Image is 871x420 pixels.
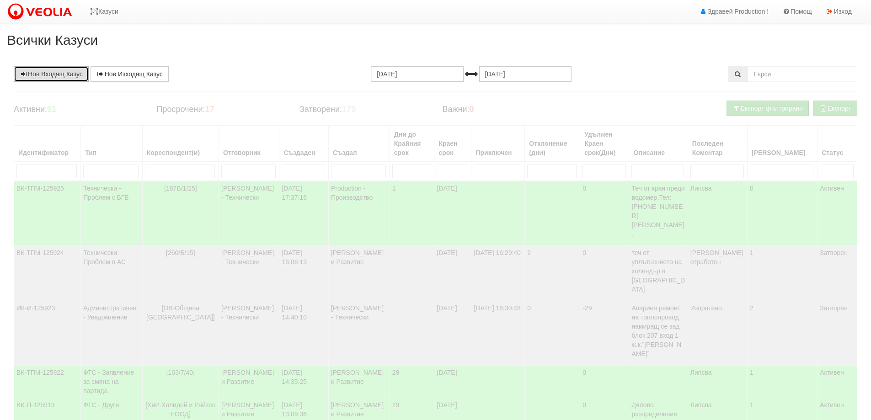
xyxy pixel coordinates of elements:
td: [PERSON_NAME] - Технически [328,301,390,366]
td: [DATE] [434,181,471,246]
td: 1 [747,246,817,301]
b: 0 [470,105,474,114]
span: [PERSON_NAME] отработен [690,249,743,266]
span: 1 [392,185,396,192]
th: Тип: No sort applied, activate to apply an ascending sort [81,126,142,162]
h4: Затворени: [299,105,428,114]
td: 0 [580,246,629,301]
b: 17 [205,105,214,114]
div: Създаден [282,146,326,159]
h2: Всички Казуси [7,32,864,48]
div: Дни до Крайния срок [392,128,432,159]
td: 2 [525,246,580,301]
img: VeoliaLogo.png [7,2,76,21]
div: Отклонение (дни) [527,137,577,159]
div: Краен срок [437,137,469,159]
th: Идентификатор: No sort applied, activate to apply an ascending sort [14,126,81,162]
td: [DATE] 16:29:40 [471,246,525,301]
span: [ХиР-Холидей и Райзен ЕООД] [145,401,215,418]
div: Кореспондент(и) [145,146,216,159]
td: [DATE] [434,301,471,366]
td: Затворен [818,246,857,301]
input: Търсене по Идентификатор, Бл/Вх/Ап, Тип, Описание, Моб. Номер, Имейл, Файл, Коментар, [748,66,857,82]
th: Дни до Крайния срок: No sort applied, activate to apply an ascending sort [390,126,434,162]
th: Създал: No sort applied, activate to apply an ascending sort [328,126,390,162]
span: [260/Б/15] [166,249,195,256]
div: Създал [331,146,387,159]
b: 61 [47,105,56,114]
span: Липсва [690,185,712,192]
span: Липсва [690,369,712,376]
th: Описание: No sort applied, activate to apply an ascending sort [629,126,688,162]
p: Теч от кран преди водомер.Тел:[PHONE_NUMBER] [PERSON_NAME]. [631,184,685,239]
td: 0 [580,181,629,246]
td: 2 [747,301,817,366]
td: Технически - Проблем с БГВ [81,181,142,246]
b: 179 [342,105,356,114]
span: 29 [392,369,400,376]
div: Статус [820,146,855,159]
span: [187В/1/25] [164,185,197,192]
td: 0 [525,301,580,366]
th: Удължен Краен срок(Дни): No sort applied, activate to apply an ascending sort [580,126,629,162]
span: Липсва [690,401,712,409]
h4: Важни: [442,105,571,114]
td: [PERSON_NAME] и Развитие [219,366,279,398]
p: Авариен ремонт на топлопровод намиращ се зад блок 207 вход 1 ж.к.”[PERSON_NAME]” [631,303,685,358]
span: Изпратено [690,304,722,312]
div: [PERSON_NAME] [750,146,815,159]
div: Отговорник [221,146,277,159]
span: 29 [392,401,400,409]
td: [DATE] [434,366,471,398]
td: Активен [818,366,857,398]
td: ВК-ТПМ-125925 [14,181,81,246]
a: Нов Входящ Казус [14,66,89,82]
td: [PERSON_NAME] - Технически [219,181,279,246]
div: Удължен Краен срок(Дни) [582,128,626,159]
td: -29 [580,301,629,366]
td: ФТС - Заявление за смяна на партида [81,366,142,398]
div: Последен Коментар [690,137,745,159]
h4: Активни: [14,105,143,114]
div: Тип [83,146,139,159]
div: Описание [631,146,685,159]
p: теч от уплътнението на холендър в [GEOGRAPHIC_DATA] [631,248,685,294]
th: Отговорник: No sort applied, activate to apply an ascending sort [219,126,279,162]
td: [PERSON_NAME] - Технически [219,246,279,301]
td: Активен [818,181,857,246]
th: Последен Коментар: No sort applied, activate to apply an ascending sort [688,126,747,162]
td: ИК-И-125923 [14,301,81,366]
td: [PERSON_NAME] - Технически [219,301,279,366]
td: [DATE] 14:35:25 [279,366,328,398]
div: Приключен [474,146,522,159]
td: [DATE] [434,246,471,301]
h4: Просрочени: [156,105,285,114]
td: Production - Производство [328,181,390,246]
th: Статус: No sort applied, activate to apply an ascending sort [818,126,857,162]
th: Приключен: No sort applied, activate to apply an ascending sort [471,126,525,162]
th: Създаден: No sort applied, activate to apply an ascending sort [279,126,328,162]
span: [ОВ-Община [GEOGRAPHIC_DATA]] [146,304,215,321]
td: [DATE] 15:06:13 [279,246,328,301]
th: Кореспондент(и): No sort applied, activate to apply an ascending sort [142,126,219,162]
td: ВК-ТПМ-125922 [14,366,81,398]
td: [PERSON_NAME] и Развитие [328,366,390,398]
th: Отклонение (дни): No sort applied, activate to apply an ascending sort [525,126,580,162]
th: Брой Файлове: No sort applied, activate to apply an ascending sort [747,126,817,162]
td: 0 [747,181,817,246]
td: [DATE] 16:30:48 [471,301,525,366]
button: Експорт филтрирани [727,101,809,116]
td: 1 [747,366,817,398]
span: [103/7/40] [166,369,195,376]
td: [DATE] 17:37:16 [279,181,328,246]
a: Нов Изходящ Казус [91,66,169,82]
td: Административен - Уведомление [81,301,142,366]
td: [PERSON_NAME] и Развитие [328,246,390,301]
td: [DATE] 14:40:10 [279,301,328,366]
td: Затворен [818,301,857,366]
td: Технически - Проблем в АС [81,246,142,301]
div: Идентификатор [16,146,78,159]
th: Краен срок: No sort applied, activate to apply an ascending sort [434,126,471,162]
button: Експорт [813,101,857,116]
td: ВК-ТПМ-125924 [14,246,81,301]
